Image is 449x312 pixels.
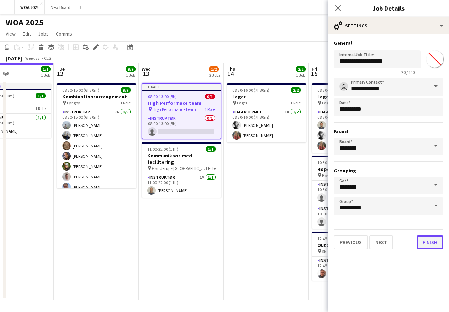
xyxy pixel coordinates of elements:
span: Week 33 [23,55,41,61]
button: Previous [334,235,368,249]
h3: Grouping [334,167,443,174]
h3: Job Details [328,4,449,13]
span: 20 / 140 [396,70,421,75]
span: 12:45-20:00 (7h15m) [317,236,354,241]
h3: Lager [312,93,391,100]
span: 11:00-22:00 (11h) [147,146,178,152]
span: 15 [311,70,317,78]
h3: Kommunikaos med facilitering [142,152,221,165]
span: Thu [227,66,236,72]
span: Lyngby [67,100,80,106]
span: 1 Role [205,166,216,171]
app-job-card: 08:30-16:00 (7h30m)2/2Lager Lager1 RoleLager Jernet1A2/208:30-16:00 (7h30m)[PERSON_NAME][PERSON_N... [227,83,306,142]
app-job-card: 12:45-20:00 (7h15m)1/1Outdoor Escape game Skovsøen - [GEOGRAPHIC_DATA]1 RoleInstruktør1A1/112:45-... [312,232,391,281]
span: 9/9 [121,87,131,93]
button: Next [369,235,393,249]
div: Draft [142,84,221,90]
span: 1/1 [36,93,46,98]
app-job-card: Draft08:00-13:00 (5h)0/1High Performace team High Performance team1 RoleInstruktør0/108:00-13:00 ... [142,83,221,139]
app-job-card: 08:30-16:00 (7h30m)3/3Lager Lager1 RoleLager Jernet3A3/308:30-16:00 (7h30m)[PERSON_NAME][PERSON_N... [312,83,391,153]
app-card-role: Instruktør0/110:30-22:30 (12h) [312,205,391,229]
app-card-role: Lager Jernet3A3/308:30-16:00 (7h30m)[PERSON_NAME][PERSON_NAME][PERSON_NAME] [312,108,391,153]
span: 2/2 [296,66,306,72]
span: 08:30-15:00 (6h30m) [62,87,99,93]
h3: General [334,40,443,46]
span: 2/2 [291,87,301,93]
span: 08:30-16:00 (7h30m) [317,87,354,93]
span: 08:00-13:00 (5h) [148,94,177,99]
div: [DATE] [6,55,22,62]
button: Finish [417,235,443,249]
a: View [3,29,19,38]
span: 1 Role [290,100,301,106]
span: Lager [322,100,332,106]
span: 13 [141,70,151,78]
h3: Hope2Float [312,166,391,172]
button: New Board [45,0,76,14]
div: 1 Job [126,72,135,78]
div: CEST [44,55,53,61]
div: 1 Job [41,72,50,78]
h3: Outdoor Escape game [312,242,391,248]
app-job-card: 11:00-22:00 (11h)1/1Kommunikaos med facilitering Ganderup - [GEOGRAPHIC_DATA]1 RoleInstruktør1A1/... [142,142,221,198]
a: Comms [53,29,75,38]
span: Borupgaard - [GEOGRAPHIC_DATA] [322,173,374,178]
span: Wed [142,66,151,72]
h3: High Performace team [142,100,221,106]
span: 9/9 [126,66,136,72]
app-card-role: Instruktør1A1/112:45-20:00 (7h15m)[PERSON_NAME] [312,257,391,281]
span: Tue [57,66,65,72]
span: 10:30-22:30 (12h) [317,160,348,165]
span: High Performance team [153,107,196,112]
button: WOA 2025 [15,0,45,14]
span: Edit [23,31,31,37]
span: 14 [226,70,236,78]
span: Fri [312,66,317,72]
h1: WOA 2025 [6,17,44,28]
span: 1/1 [206,146,216,152]
span: 08:30-16:00 (7h30m) [232,87,269,93]
h3: Board [334,128,443,135]
h3: Lager [227,93,306,100]
app-job-card: 08:30-15:00 (6h30m)9/9Kombinationsarrangement Lyngby1 RoleInstruktør7A9/908:30-15:00 (6h30m)[PERS... [57,83,136,188]
app-card-role: Instruktør7A9/908:30-15:00 (6h30m)[PERSON_NAME][PERSON_NAME][PERSON_NAME][PERSON_NAME][PERSON_NAM... [57,108,136,215]
div: 2 Jobs [209,72,220,78]
span: Comms [56,31,72,37]
app-job-card: 10:30-22:30 (12h)0/2Hope2Float Borupgaard - [GEOGRAPHIC_DATA]2 RolesInstruktør0/110:30-22:30 (12h... [312,156,391,229]
span: Skovsøen - [GEOGRAPHIC_DATA] [322,249,375,254]
span: 12 [56,70,65,78]
span: View [6,31,16,37]
span: 1/1 [41,66,51,72]
a: Jobs [35,29,52,38]
span: 1 Role [120,100,131,106]
span: Ganderup - [GEOGRAPHIC_DATA] [152,166,205,171]
span: 0/1 [205,94,215,99]
app-card-role: Instruktør0/108:00-13:00 (5h) [142,114,221,139]
a: Edit [20,29,34,38]
span: Lager [237,100,247,106]
app-card-role: Instruktør1A1/111:00-22:00 (11h)[PERSON_NAME] [142,173,221,198]
app-card-role: Instruktør0/110:30-22:30 (12h) [312,181,391,205]
app-card-role: Lager Jernet1A2/208:30-16:00 (7h30m)[PERSON_NAME][PERSON_NAME] [227,108,306,142]
div: Settings [328,17,449,34]
span: 1/2 [209,66,219,72]
span: 1 Role [35,106,46,111]
span: 1 Role [205,107,215,112]
h3: Kombinationsarrangement [57,93,136,100]
div: 1 Job [296,72,305,78]
span: Jobs [38,31,49,37]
